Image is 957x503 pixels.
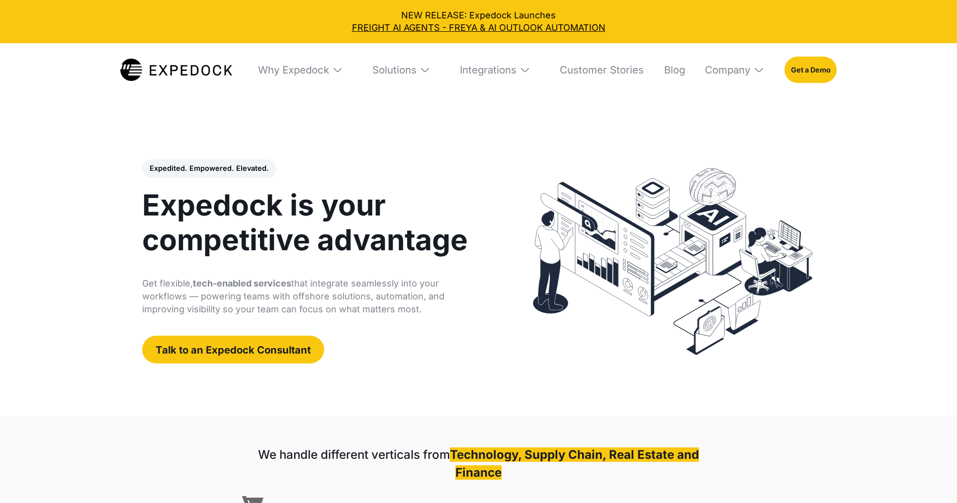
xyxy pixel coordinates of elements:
[705,64,750,76] div: Company
[363,43,440,97] div: Solutions
[372,64,417,76] div: Solutions
[655,43,685,97] a: Blog
[9,9,948,34] div: NEW RELEASE: Expedock Launches
[784,57,837,82] a: Get a Demo
[451,43,540,97] div: Integrations
[258,64,329,76] div: Why Expedock
[142,336,324,363] a: Talk to an Expedock Consultant
[193,278,291,288] strong: tech-enabled services
[249,43,352,97] div: Why Expedock
[142,277,483,316] p: Get flexible, that integrate seamlessly into your workflows — powering teams with offshore soluti...
[142,188,483,258] h1: Expedock is your competitive advantage
[460,64,517,76] div: Integrations
[258,447,450,462] strong: We handle different verticals from
[450,447,699,480] strong: Technology, Supply Chain, Real Estate and Finance
[9,21,948,34] a: FREIGHT AI AGENTS - FREYA & AI OUTLOOK AUTOMATION
[696,43,774,97] div: Company
[551,43,644,97] a: Customer Stories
